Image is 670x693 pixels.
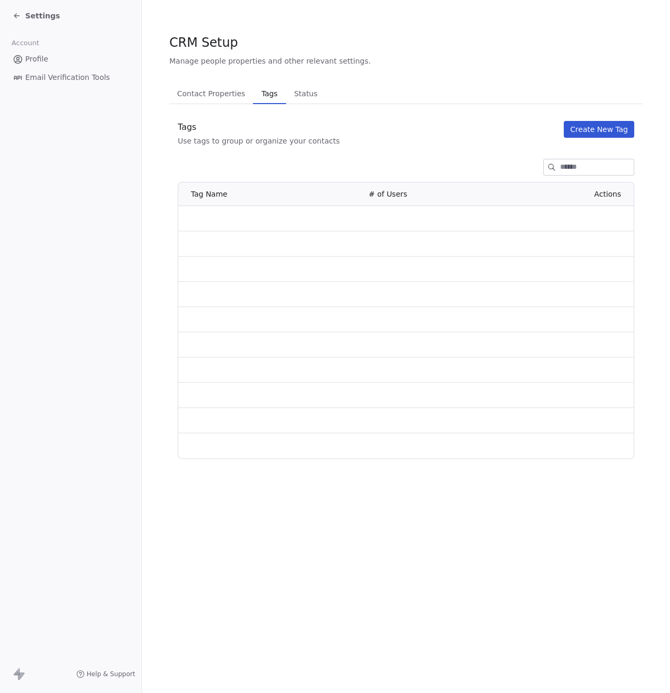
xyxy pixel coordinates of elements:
[290,86,322,101] span: Status
[257,86,281,101] span: Tags
[169,56,371,66] span: Manage people properties and other relevant settings.
[178,136,340,146] div: Use tags to group or organize your contacts
[13,11,60,21] a: Settings
[564,121,634,138] button: Create New Tag
[25,72,110,83] span: Email Verification Tools
[76,670,135,678] a: Help & Support
[8,50,133,68] a: Profile
[7,35,44,51] span: Account
[169,35,238,50] span: CRM Setup
[594,189,621,200] span: Actions
[25,11,60,21] span: Settings
[25,54,48,65] span: Profile
[369,190,407,198] span: # of Users
[173,86,250,101] span: Contact Properties
[191,190,227,198] span: Tag Name
[8,69,133,86] a: Email Verification Tools
[178,121,340,134] div: Tags
[87,670,135,678] span: Help & Support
